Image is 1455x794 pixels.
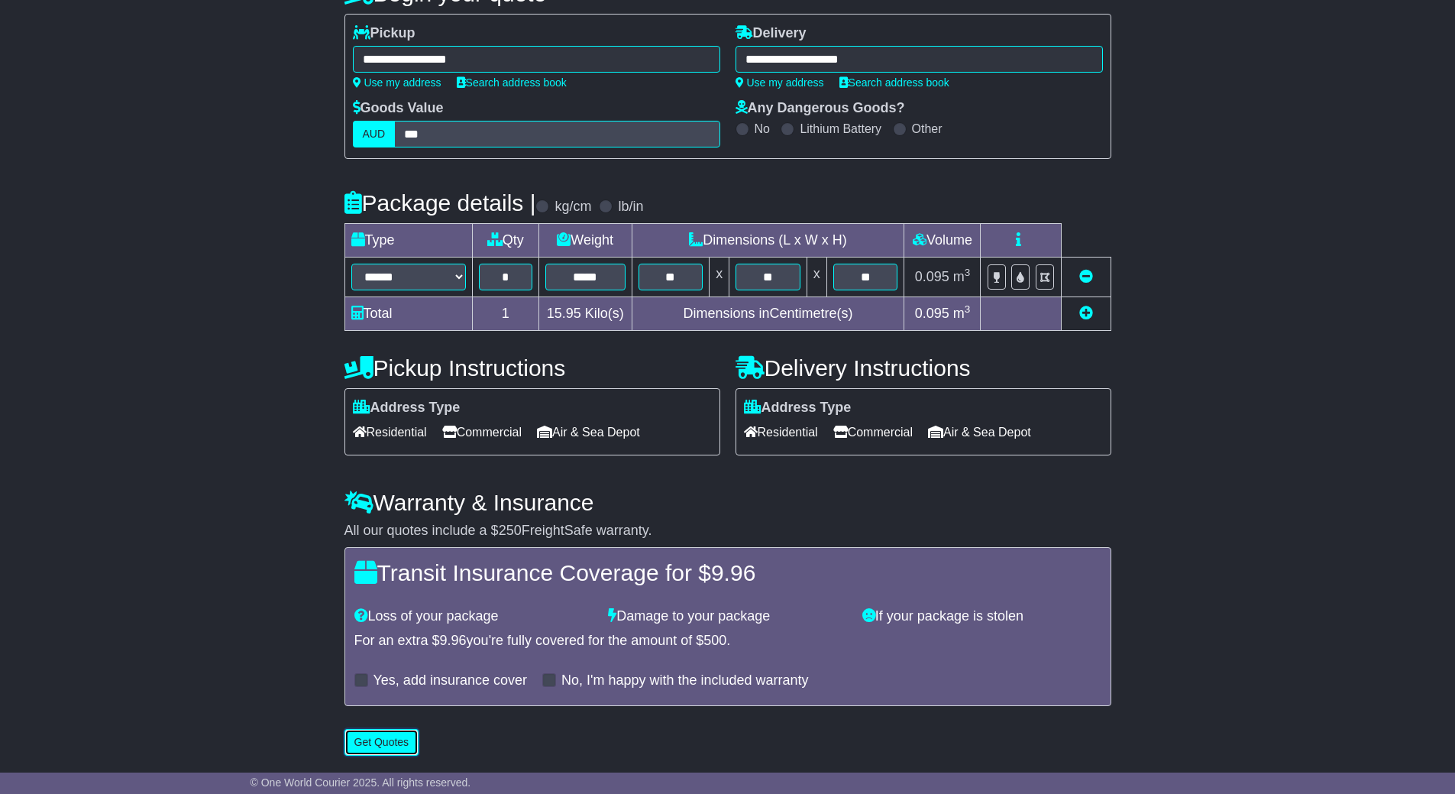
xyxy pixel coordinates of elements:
span: Commercial [833,420,913,444]
span: m [953,269,971,284]
h4: Delivery Instructions [736,355,1111,381]
a: Search address book [839,76,949,89]
label: Address Type [744,400,852,416]
label: No [755,122,770,136]
a: Remove this item [1079,269,1093,284]
label: kg/cm [555,199,591,216]
span: 9.96 [711,560,755,585]
span: Residential [353,420,427,444]
label: Pickup [353,25,415,42]
td: Total [344,297,472,331]
a: Use my address [353,76,441,89]
div: For an extra $ you're fully covered for the amount of $ . [354,633,1101,650]
div: Loss of your package [347,608,601,625]
label: Other [912,122,943,136]
label: Address Type [353,400,461,416]
div: If your package is stolen [855,608,1109,625]
div: All our quotes include a $ FreightSafe warranty. [344,523,1111,540]
span: 0.095 [915,269,949,284]
div: Damage to your package [600,608,855,625]
label: AUD [353,121,396,147]
h4: Warranty & Insurance [344,490,1111,515]
span: Commercial [442,420,522,444]
sup: 3 [965,267,971,278]
span: 250 [499,523,522,538]
a: Search address book [457,76,567,89]
a: Add new item [1079,306,1093,321]
label: Goods Value [353,100,444,117]
a: Use my address [736,76,824,89]
span: © One World Courier 2025. All rights reserved. [251,776,471,789]
label: Any Dangerous Goods? [736,100,905,117]
span: 500 [703,633,726,648]
span: Air & Sea Depot [537,420,640,444]
td: Weight [538,224,632,258]
td: Volume [904,224,981,258]
label: No, I'm happy with the included warranty [561,672,809,689]
td: x [710,258,729,297]
h4: Package details | [344,190,536,216]
label: Yes, add insurance cover [373,672,527,689]
button: Get Quotes [344,729,419,756]
td: Dimensions (L x W x H) [632,224,904,258]
td: Qty [472,224,538,258]
label: Lithium Battery [800,122,881,136]
span: 9.96 [440,633,467,648]
sup: 3 [965,303,971,315]
span: m [953,306,971,321]
label: lb/in [618,199,643,216]
span: 0.095 [915,306,949,321]
td: Dimensions in Centimetre(s) [632,297,904,331]
h4: Transit Insurance Coverage for $ [354,560,1101,585]
td: x [807,258,826,297]
span: 15.95 [547,306,581,321]
td: Kilo(s) [538,297,632,331]
h4: Pickup Instructions [344,355,720,381]
label: Delivery [736,25,807,42]
td: Type [344,224,472,258]
td: 1 [472,297,538,331]
span: Air & Sea Depot [928,420,1031,444]
span: Residential [744,420,818,444]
